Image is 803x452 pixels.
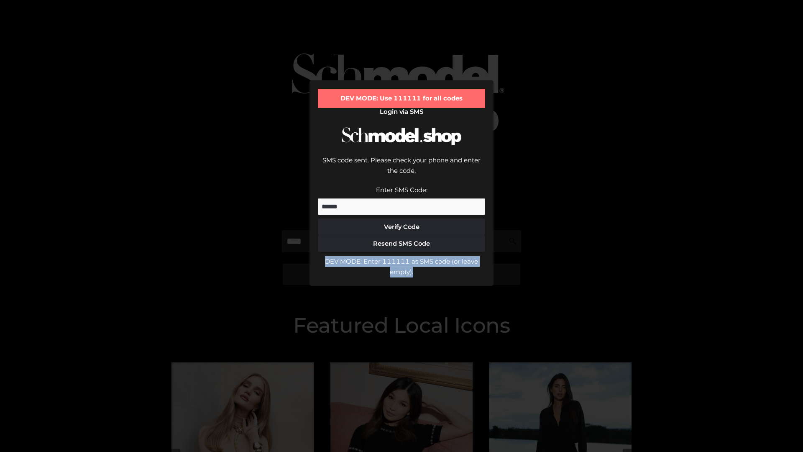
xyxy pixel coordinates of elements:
img: Schmodel Logo [339,120,464,153]
h2: Login via SMS [318,108,485,116]
div: DEV MODE: Use 111111 for all codes [318,89,485,108]
button: Verify Code [318,218,485,235]
div: SMS code sent. Please check your phone and enter the code. [318,155,485,185]
button: Resend SMS Code [318,235,485,252]
label: Enter SMS Code: [376,186,427,194]
div: DEV MODE: Enter 111111 as SMS code (or leave empty). [318,256,485,277]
